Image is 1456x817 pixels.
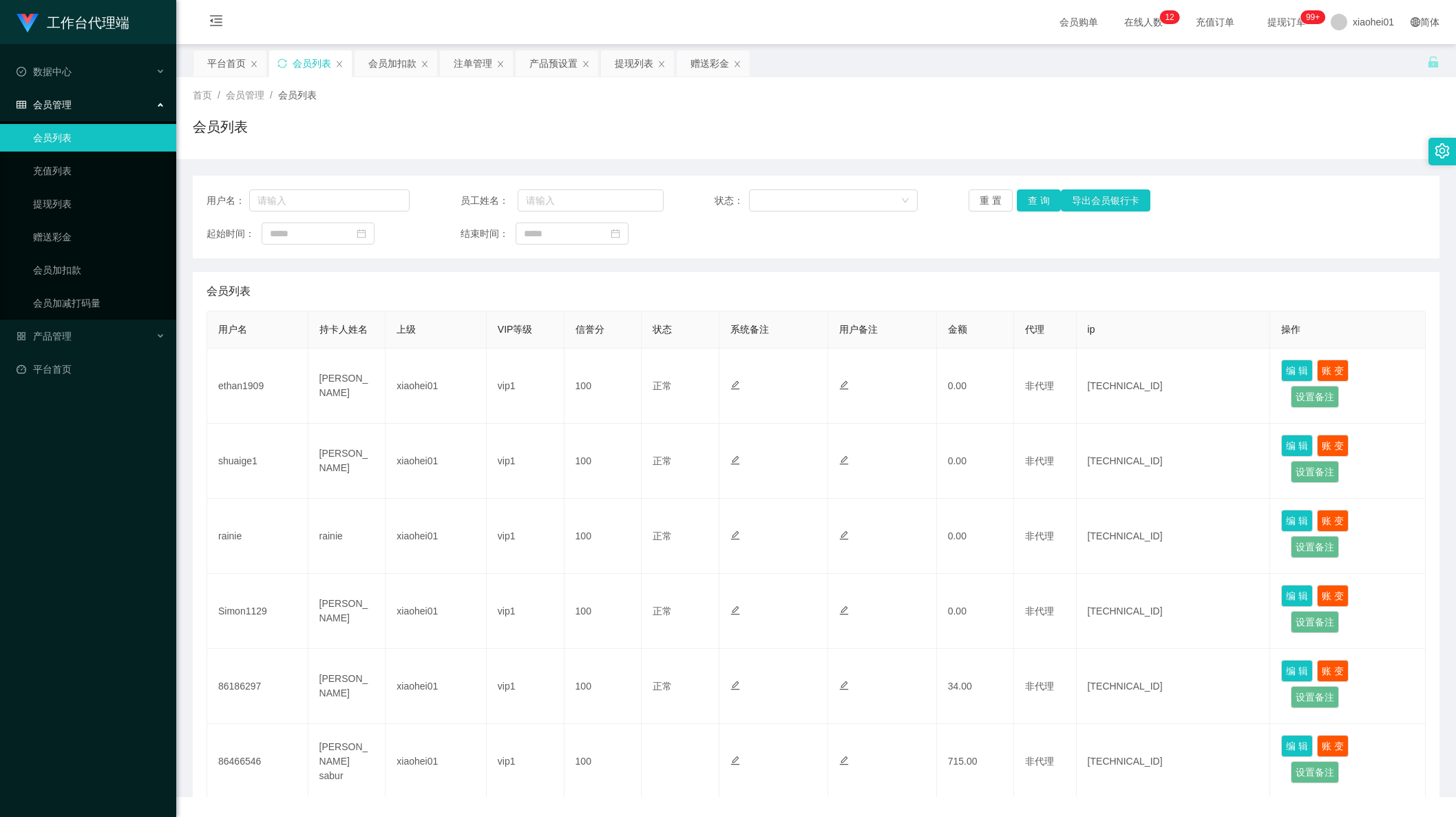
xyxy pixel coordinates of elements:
i: 图标: setting [1435,143,1450,158]
h1: 会员列表 [193,116,248,137]
span: 充值订单 [1189,17,1241,27]
span: 提现订单 [1260,17,1313,27]
span: 正常 [653,681,672,692]
td: xiaohei01 [386,649,487,724]
button: 编 辑 [1281,435,1313,457]
i: 图标: close [657,60,666,68]
a: 充值列表 [33,157,165,185]
i: 图标: calendar [611,229,620,238]
span: 正常 [653,530,672,541]
a: 提现列表 [33,190,165,218]
i: 图标: edit [839,681,849,690]
button: 编 辑 [1281,585,1313,607]
button: 编 辑 [1281,510,1313,532]
span: 非代理 [1025,380,1054,391]
i: 图标: close [335,60,344,68]
i: 图标: table [17,100,26,110]
span: 产品管理 [17,331,72,342]
i: 图标: edit [730,380,740,390]
button: 编 辑 [1281,360,1313,382]
span: 上级 [397,324,416,335]
div: 提现列表 [615,50,653,76]
td: [TECHNICAL_ID] [1077,424,1271,499]
td: 100 [565,349,642,424]
td: 0.00 [937,349,1015,424]
span: ip [1088,324,1095,335]
td: [TECHNICAL_ID] [1077,574,1271,649]
span: 金额 [948,324,967,335]
i: 图标: sync [277,59,287,68]
td: [PERSON_NAME] [308,574,386,649]
td: vip1 [487,724,565,799]
i: 图标: menu-fold [193,1,240,45]
button: 设置备注 [1291,386,1339,408]
td: xiaohei01 [386,424,487,499]
td: 715.00 [937,724,1015,799]
span: 信誉分 [576,324,604,335]
span: 会员列表 [278,90,317,101]
td: [PERSON_NAME] [308,349,386,424]
span: 非代理 [1025,606,1054,617]
i: 图标: global [1411,17,1420,27]
span: 代理 [1025,324,1044,335]
td: Simon1129 [207,574,308,649]
td: [TECHNICAL_ID] [1077,724,1271,799]
i: 图标: edit [839,756,849,765]
span: 系统备注 [730,324,769,335]
div: 赠送彩金 [690,50,729,76]
i: 图标: edit [730,681,740,690]
sup: 12 [1159,10,1179,24]
span: 首页 [193,90,212,101]
span: 状态： [715,194,749,208]
button: 编 辑 [1281,735,1313,757]
td: 100 [565,424,642,499]
span: 数据中心 [17,66,72,77]
td: 34.00 [937,649,1015,724]
td: 100 [565,574,642,649]
td: 0.00 [937,574,1015,649]
span: VIP等级 [498,324,533,335]
button: 账 变 [1317,360,1349,382]
span: 会员管理 [226,90,264,101]
i: 图标: edit [730,530,740,540]
span: 会员列表 [207,283,251,300]
td: xiaohei01 [386,574,487,649]
span: 非代理 [1025,756,1054,767]
button: 设置备注 [1291,761,1339,783]
a: 图标: dashboard平台首页 [17,355,165,383]
i: 图标: edit [839,606,849,615]
td: [PERSON_NAME] [308,424,386,499]
td: [TECHNICAL_ID] [1077,649,1271,724]
span: 员工姓名： [461,194,518,208]
img: logo.9652507e.png [17,14,39,33]
a: 赠送彩金 [33,223,165,251]
td: 100 [565,724,642,799]
button: 导出会员银行卡 [1061,189,1150,211]
div: 产品预设置 [529,50,578,76]
div: 注单管理 [454,50,492,76]
div: 会员列表 [293,50,331,76]
i: 图标: down [901,196,909,206]
td: 0.00 [937,499,1015,574]
p: 2 [1170,10,1174,24]
td: [TECHNICAL_ID] [1077,349,1271,424]
td: xiaohei01 [386,499,487,574]
td: [PERSON_NAME] [308,649,386,724]
td: 100 [565,499,642,574]
a: 工作台代理端 [17,17,129,28]
span: 用户名 [218,324,247,335]
div: 平台首页 [207,50,246,76]
td: xiaohei01 [386,349,487,424]
button: 账 变 [1317,435,1349,457]
span: 操作 [1281,324,1300,335]
sup: 976 [1300,10,1325,24]
i: 图标: edit [839,455,849,465]
button: 账 变 [1317,510,1349,532]
td: 100 [565,649,642,724]
i: 图标: close [733,60,741,68]
i: 图标: close [250,60,258,68]
span: 状态 [653,324,672,335]
button: 设置备注 [1291,536,1339,558]
button: 设置备注 [1291,611,1339,633]
i: 图标: unlock [1427,56,1439,68]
